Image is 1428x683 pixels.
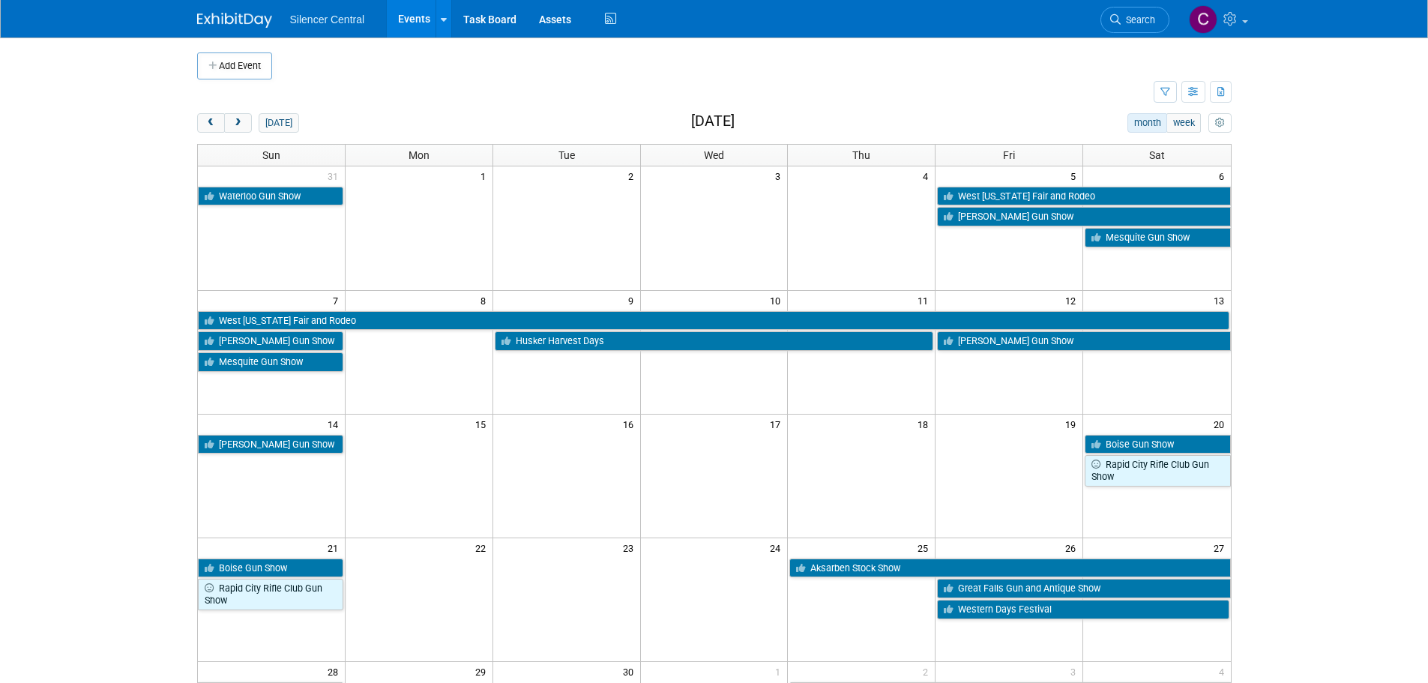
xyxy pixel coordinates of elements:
[1100,7,1169,33] a: Search
[326,662,345,681] span: 28
[937,600,1229,619] a: Western Days Festival
[627,166,640,185] span: 2
[1064,291,1082,310] span: 12
[1064,538,1082,557] span: 26
[774,166,787,185] span: 3
[691,113,735,130] h2: [DATE]
[1069,662,1082,681] span: 3
[198,352,343,372] a: Mesquite Gun Show
[326,415,345,433] span: 14
[768,291,787,310] span: 10
[326,166,345,185] span: 31
[621,538,640,557] span: 23
[916,415,935,433] span: 18
[1212,538,1231,557] span: 27
[621,662,640,681] span: 30
[621,415,640,433] span: 16
[1069,166,1082,185] span: 5
[326,538,345,557] span: 21
[789,559,1230,578] a: Aksarben Stock Show
[290,13,365,25] span: Silencer Central
[768,538,787,557] span: 24
[409,149,430,161] span: Mon
[921,662,935,681] span: 2
[937,187,1230,206] a: West [US_STATE] Fair and Rodeo
[331,291,345,310] span: 7
[198,311,1229,331] a: West [US_STATE] Fair and Rodeo
[852,149,870,161] span: Thu
[1217,662,1231,681] span: 4
[1189,5,1217,34] img: Cade Cox
[198,579,343,610] a: Rapid City Rifle Club Gun Show
[1212,291,1231,310] span: 13
[1085,455,1230,486] a: Rapid City Rifle Club Gun Show
[474,415,492,433] span: 15
[1085,228,1230,247] a: Mesquite Gun Show
[937,579,1230,598] a: Great Falls Gun and Antique Show
[558,149,575,161] span: Tue
[474,662,492,681] span: 29
[262,149,280,161] span: Sun
[479,291,492,310] span: 8
[1085,435,1230,454] a: Boise Gun Show
[1217,166,1231,185] span: 6
[704,149,724,161] span: Wed
[627,291,640,310] span: 9
[937,207,1230,226] a: [PERSON_NAME] Gun Show
[479,166,492,185] span: 1
[1166,113,1201,133] button: week
[774,662,787,681] span: 1
[474,538,492,557] span: 22
[1121,14,1155,25] span: Search
[1127,113,1167,133] button: month
[1149,149,1165,161] span: Sat
[1215,118,1225,128] i: Personalize Calendar
[768,415,787,433] span: 17
[1212,415,1231,433] span: 20
[921,166,935,185] span: 4
[197,13,272,28] img: ExhibitDay
[1003,149,1015,161] span: Fri
[197,113,225,133] button: prev
[198,435,343,454] a: [PERSON_NAME] Gun Show
[198,559,343,578] a: Boise Gun Show
[916,291,935,310] span: 11
[198,331,343,351] a: [PERSON_NAME] Gun Show
[198,187,343,206] a: Waterloo Gun Show
[197,52,272,79] button: Add Event
[224,113,252,133] button: next
[1064,415,1082,433] span: 19
[495,331,934,351] a: Husker Harvest Days
[259,113,298,133] button: [DATE]
[916,538,935,557] span: 25
[937,331,1230,351] a: [PERSON_NAME] Gun Show
[1208,113,1231,133] button: myCustomButton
